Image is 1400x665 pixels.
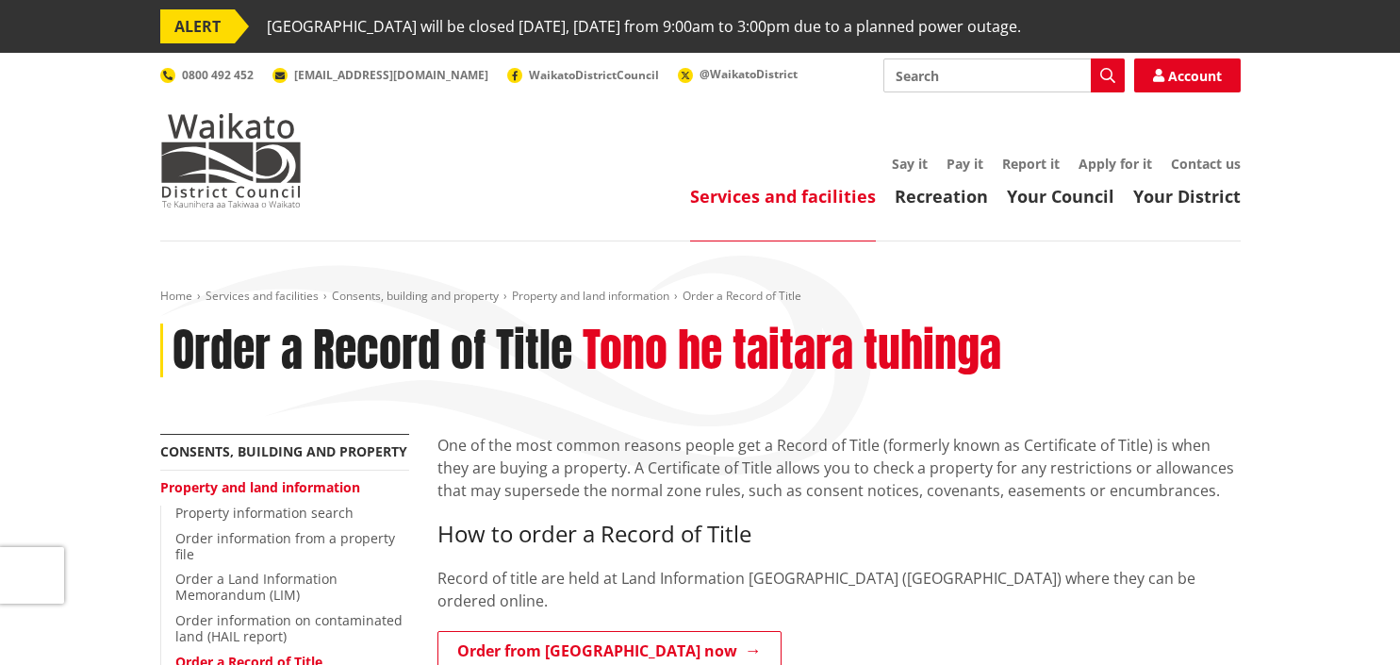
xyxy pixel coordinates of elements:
[1007,185,1114,208] a: Your Council
[267,9,1021,43] span: [GEOGRAPHIC_DATA] will be closed [DATE], [DATE] from 9:00am to 3:00pm due to a planned power outage.
[437,521,1241,548] h3: How to order a Record of Title
[683,288,801,304] span: Order a Record of Title
[678,66,798,82] a: @WaikatoDistrict
[182,67,254,83] span: 0800 492 452
[175,611,403,645] a: Order information on contaminated land (HAIL report)
[1134,58,1241,92] a: Account
[173,324,572,378] h1: Order a Record of Title
[175,570,338,604] a: Order a Land Information Memorandum (LIM)
[883,58,1125,92] input: Search input
[437,434,1241,502] p: One of the most common reasons people get a Record of Title (formerly known as Certificate of Tit...
[529,67,659,83] span: WaikatoDistrictCouncil
[272,67,488,83] a: [EMAIL_ADDRESS][DOMAIN_NAME]
[892,155,928,173] a: Say it
[160,289,1241,305] nav: breadcrumb
[1171,155,1241,173] a: Contact us
[690,185,876,208] a: Services and facilities
[700,66,798,82] span: @WaikatoDistrict
[332,288,499,304] a: Consents, building and property
[294,67,488,83] span: [EMAIL_ADDRESS][DOMAIN_NAME]
[507,67,659,83] a: WaikatoDistrictCouncil
[160,442,407,460] a: Consents, building and property
[206,288,319,304] a: Services and facilities
[895,185,988,208] a: Recreation
[437,567,1241,612] p: Record of title are held at Land Information [GEOGRAPHIC_DATA] ([GEOGRAPHIC_DATA]) where they can...
[175,529,395,563] a: Order information from a property file
[947,155,983,173] a: Pay it
[512,288,669,304] a: Property and land information
[160,478,360,496] a: Property and land information
[583,324,1001,378] h2: Tono he taitara tuhinga
[175,504,354,522] a: Property information search
[1079,155,1152,173] a: Apply for it
[160,288,192,304] a: Home
[160,9,235,43] span: ALERT
[1133,185,1241,208] a: Your District
[1002,155,1060,173] a: Report it
[160,113,302,208] img: Waikato District Council - Te Kaunihera aa Takiwaa o Waikato
[160,67,254,83] a: 0800 492 452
